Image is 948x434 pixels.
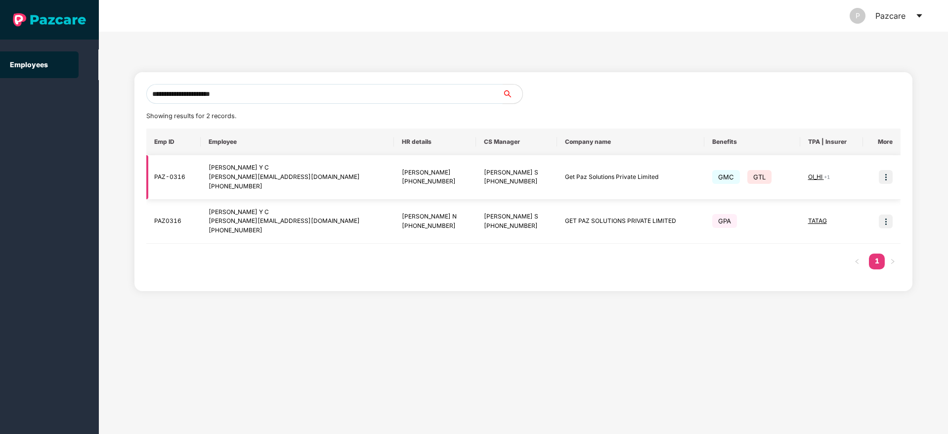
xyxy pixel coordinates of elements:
li: 1 [869,254,885,269]
li: Next Page [885,254,901,269]
th: Emp ID [146,129,201,155]
th: Employee [201,129,394,155]
button: search [502,84,523,104]
li: Previous Page [849,254,865,269]
a: Employees [10,60,48,69]
th: More [863,129,901,155]
div: [PERSON_NAME] Y C [209,163,387,173]
div: [PERSON_NAME][EMAIL_ADDRESS][DOMAIN_NAME] [209,217,387,226]
button: right [885,254,901,269]
div: [PHONE_NUMBER] [402,221,468,231]
span: OI_HI [808,173,824,180]
th: CS Manager [476,129,558,155]
span: left [854,259,860,264]
div: [PHONE_NUMBER] [209,182,387,191]
div: [PHONE_NUMBER] [484,221,550,231]
td: PAZ-0316 [146,155,201,200]
div: [PHONE_NUMBER] [402,177,468,186]
span: search [502,90,522,98]
div: [PHONE_NUMBER] [209,226,387,235]
span: GMC [712,170,740,184]
img: icon [879,170,893,184]
div: [PHONE_NUMBER] [484,177,550,186]
div: [PERSON_NAME] Y C [209,208,387,217]
td: GET PAZ SOLUTIONS PRIVATE LIMITED [557,200,704,244]
a: 1 [869,254,885,268]
th: HR details [394,129,476,155]
span: TATAG [808,217,827,224]
td: Get Paz Solutions Private Limited [557,155,704,200]
button: left [849,254,865,269]
span: GTL [747,170,772,184]
span: Showing results for 2 records. [146,112,236,120]
div: [PERSON_NAME][EMAIL_ADDRESS][DOMAIN_NAME] [209,173,387,182]
div: [PERSON_NAME] S [484,168,550,177]
span: + 1 [824,174,830,180]
span: caret-down [915,12,923,20]
span: P [856,8,860,24]
th: TPA | Insurer [800,129,863,155]
td: PAZ0316 [146,200,201,244]
span: GPA [712,214,737,228]
th: Benefits [704,129,800,155]
img: icon [879,215,893,228]
div: [PERSON_NAME] [402,168,468,177]
div: [PERSON_NAME] N [402,212,468,221]
div: [PERSON_NAME] S [484,212,550,221]
span: right [890,259,896,264]
th: Company name [557,129,704,155]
